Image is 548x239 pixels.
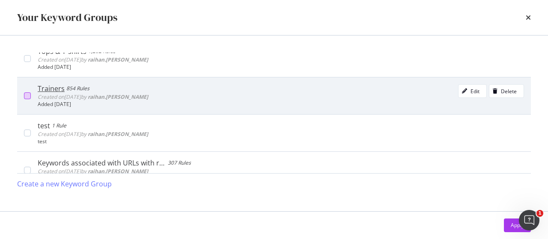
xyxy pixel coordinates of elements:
div: test [38,121,50,130]
div: Edit [471,88,479,95]
span: Created on [DATE] by [38,130,148,138]
div: 307 Rules [168,159,191,167]
b: raihan.[PERSON_NAME] [88,56,148,63]
div: test [38,139,524,145]
div: times [526,10,531,25]
b: raihan.[PERSON_NAME] [88,168,148,175]
button: Delete [489,84,524,98]
div: Delete [501,88,517,95]
iframe: Intercom live chat [519,210,539,230]
span: Created on [DATE] by [38,56,148,63]
div: Keywords associated with URLs with reviews [38,159,166,167]
div: Added [DATE] [38,101,524,107]
span: Created on [DATE] by [38,168,148,175]
button: Apply [504,218,531,232]
span: Created on [DATE] by [38,93,148,100]
div: Trainers [38,84,65,93]
span: 1 [536,210,543,217]
b: raihan.[PERSON_NAME] [88,130,148,138]
div: 1 Rule [52,121,66,130]
button: Edit [458,84,487,98]
div: Create a new Keyword Group [17,179,112,189]
div: Your Keyword Groups [17,10,117,25]
button: Create a new Keyword Group [17,174,112,194]
b: raihan.[PERSON_NAME] [88,93,148,100]
div: 854 Rules [66,84,89,93]
div: Apply [511,221,524,229]
div: Added [DATE] [38,64,524,70]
